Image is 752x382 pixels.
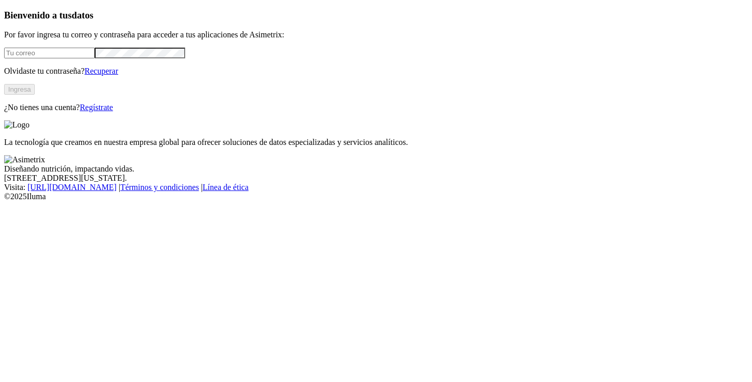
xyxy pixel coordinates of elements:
[4,138,748,147] p: La tecnología que creamos en nuestra empresa global para ofrecer soluciones de datos especializad...
[4,174,748,183] div: [STREET_ADDRESS][US_STATE].
[4,67,748,76] p: Olvidaste tu contraseña?
[4,164,748,174] div: Diseñando nutrición, impactando vidas.
[4,84,35,95] button: Ingresa
[4,183,748,192] div: Visita : | |
[4,120,30,130] img: Logo
[4,10,748,21] h3: Bienvenido a tus
[80,103,113,112] a: Regístrate
[120,183,199,192] a: Términos y condiciones
[28,183,117,192] a: [URL][DOMAIN_NAME]
[4,192,748,201] div: © 2025 Iluma
[4,30,748,39] p: Por favor ingresa tu correo y contraseña para acceder a tus aplicaciones de Asimetrix:
[203,183,249,192] a: Línea de ética
[4,103,748,112] p: ¿No tienes una cuenta?
[4,155,45,164] img: Asimetrix
[4,48,95,58] input: Tu correo
[84,67,118,75] a: Recuperar
[72,10,94,20] span: datos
